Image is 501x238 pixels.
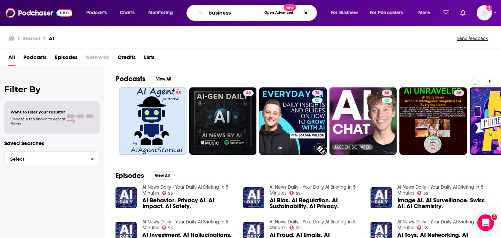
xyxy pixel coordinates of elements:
[456,90,461,97] span: 66
[270,219,356,231] a: AI News Daily - Your Daily AI Briefing in 5 Minutes
[142,197,235,209] a: AI Behavior. Privacy AI. AI Impact. AI Safety.
[455,35,490,41] button: Send feedback
[371,187,392,209] img: Image AI. AI Surveillance. Swiss AI. AI Chemistry.
[264,11,293,15] span: Open Advanced
[417,191,428,195] a: 55
[168,192,173,195] span: 55
[284,4,296,11] span: New
[189,87,257,155] a: 46
[259,87,327,155] a: 74
[23,52,47,66] a: Podcasts
[116,75,176,83] a: PodcastsView All
[115,7,139,18] a: Charts
[168,227,173,230] span: 55
[119,87,186,155] a: 55
[162,226,173,230] a: 55
[397,184,483,196] a: AI News Daily - Your Daily AI Briefing in 5 Minutes
[331,8,358,18] span: For Business
[81,7,116,18] button: open menu
[144,52,154,66] a: Lists
[116,171,175,180] a: EpisodesView All
[365,7,413,18] button: open menu
[193,5,324,21] div: Search podcasts, credits, & more...
[116,171,144,180] h2: Episodes
[458,7,468,19] a: Show notifications dropdown
[243,187,264,209] img: AI Bias. AI Regulation. AI Sustainability. AI Privacy.
[143,7,182,18] button: open menu
[246,90,251,97] span: 46
[206,7,261,18] input: Search podcasts, credits, & more...
[440,7,452,19] a: Show notifications dropdown
[23,35,40,42] h3: Search
[477,5,492,20] button: Show profile menu
[370,8,403,18] span: For Podcasters
[10,117,65,126] span: Choose a tab above to access filters.
[142,219,228,231] a: AI News Daily - Your Daily AI Briefing in 5 Minutes
[4,151,100,167] button: Select
[6,6,72,19] img: Podchaser - Follow, Share and Rate Podcasts
[492,214,497,220] span: 2
[312,90,322,96] a: 74
[118,52,136,66] a: Credits
[8,52,15,66] a: All
[49,35,54,42] h3: AI
[418,8,430,18] span: More
[10,110,65,114] span: Want to filter your results?
[397,219,483,231] a: AI News Daily - Your Daily AI Briefing in 5 Minutes
[116,187,137,209] img: AI Behavior. Privacy AI. AI Impact. AI Safety.
[326,7,367,18] button: open menu
[4,84,100,94] h2: Filter By
[289,191,301,195] a: 55
[261,9,296,17] button: Open AdvancedNew
[382,90,392,96] a: 68
[148,8,173,18] span: Monitoring
[86,52,109,66] span: Networks
[176,90,181,97] span: 55
[5,157,85,161] span: Select
[289,226,301,230] a: 55
[477,214,494,231] iframe: Intercom live chat
[151,75,176,83] button: View All
[86,8,107,18] span: Podcasts
[397,197,490,209] a: Image AI. AI Surveillance. Swiss AI. AI Chemistry.
[55,52,78,66] a: Episodes
[423,192,428,195] span: 55
[454,90,464,96] a: 66
[413,7,439,18] button: open menu
[399,87,467,155] a: 66
[142,184,228,196] a: AI News Daily - Your Daily AI Briefing in 5 Minutes
[173,90,184,96] a: 55
[243,90,254,96] a: 46
[162,191,173,195] a: 55
[296,192,301,195] span: 55
[270,184,356,196] a: AI News Daily - Your Daily AI Briefing in 5 Minutes
[423,227,428,230] span: 55
[384,90,389,97] span: 68
[486,5,492,11] svg: Add a profile image
[116,75,145,83] h2: Podcasts
[315,90,319,97] span: 74
[120,8,135,18] span: Charts
[477,5,492,20] img: User Profile
[477,5,492,20] span: Logged in as high10media
[150,171,175,180] button: View All
[296,227,301,230] span: 55
[270,197,362,209] a: AI Bias. AI Regulation. AI Sustainability. AI Privacy.
[4,140,100,146] p: Saved Searches
[329,87,397,155] a: 68
[417,226,428,230] a: 55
